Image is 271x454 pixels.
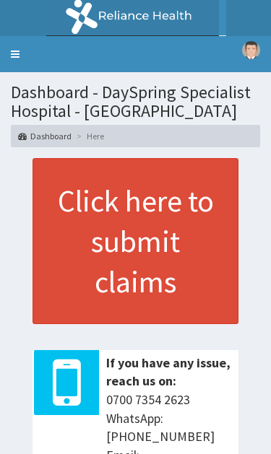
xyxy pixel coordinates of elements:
[106,354,231,390] b: If you have any issue, reach us on:
[73,130,104,142] li: Here
[18,130,72,142] a: Dashboard
[242,41,260,59] img: User Image
[33,158,238,324] a: Click here to submit claims
[11,83,260,121] h1: Dashboard - DaySpring Specialist Hospital - [GEOGRAPHIC_DATA]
